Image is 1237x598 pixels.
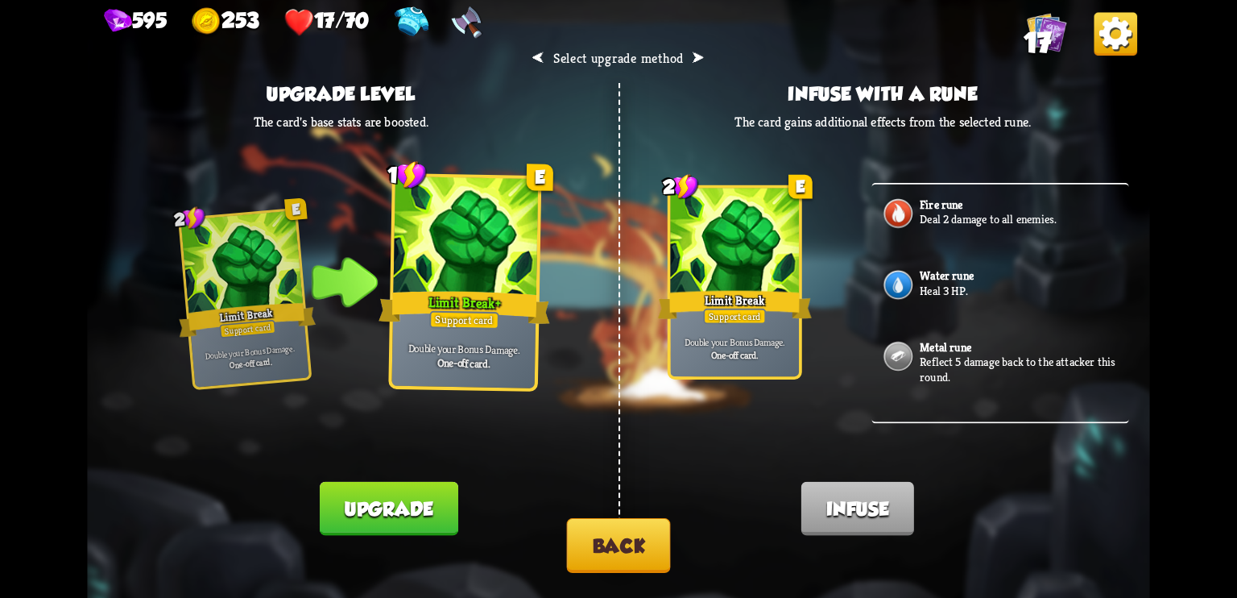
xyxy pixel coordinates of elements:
[320,482,458,536] button: Upgrade
[195,342,304,363] p: Double your Bonus Damage.
[663,173,699,200] div: 2
[1024,27,1052,59] span: 17
[1027,12,1066,52] img: Cards_Icon.png
[379,287,550,328] div: Limit Break
[396,341,532,357] p: Double your Bonus Damage.
[1094,12,1138,56] img: OptionsButton.png
[567,518,671,573] button: Back
[437,355,490,371] b: One-off card.
[429,311,499,330] div: Support card
[495,294,501,312] b: +
[192,7,221,37] img: gold.png
[920,355,1125,384] p: Reflect 5 damage back to the attacker this round.
[532,50,706,68] h2: ⮜ ⮞
[312,257,378,307] img: indicator-arrow.png
[920,283,1125,298] p: Heal 3 HP.
[711,348,759,361] b: One-off card.
[734,83,1031,105] h3: Infuse with a rune
[882,197,915,230] img: Fire.png
[219,320,275,338] div: Support card
[703,309,766,324] div: Support card
[788,175,813,199] div: E
[553,50,684,68] span: Select upgrade method
[254,113,428,131] p: The card's base stats are boosted.
[734,113,1031,131] p: The card gains additional effects from the selected rune.
[173,206,207,232] div: 2
[451,6,484,39] img: Barbarian Axe - After losing health, deal damage equal to your Bonus Damage stack to a random enemy.
[104,9,167,36] div: Gems
[104,9,132,35] img: gem.png
[309,515,413,536] p: Card upgraded!
[920,268,974,284] b: Water rune
[801,482,914,536] button: Infuse
[674,336,796,349] p: Double your Bonus Damage.
[527,164,554,191] div: E
[830,515,921,536] p: Card infused!
[192,7,259,37] div: Gold
[254,83,428,105] h3: Upgrade level
[284,7,369,37] div: Health
[920,212,1125,227] p: Deal 2 damage to all enemies.
[658,288,812,322] div: Limit Break
[1027,12,1066,56] div: View all the cards in your deck
[230,355,272,371] b: One-off card.
[284,197,308,221] div: E
[882,268,915,301] img: Water.png
[394,6,431,39] img: Sweater - Companions attack twice.
[920,339,971,355] b: Metal rune
[177,297,316,340] div: Limit Break
[284,7,314,37] img: health.png
[882,339,915,372] img: Metal.png
[387,160,427,190] div: 1
[920,197,963,212] b: Fire rune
